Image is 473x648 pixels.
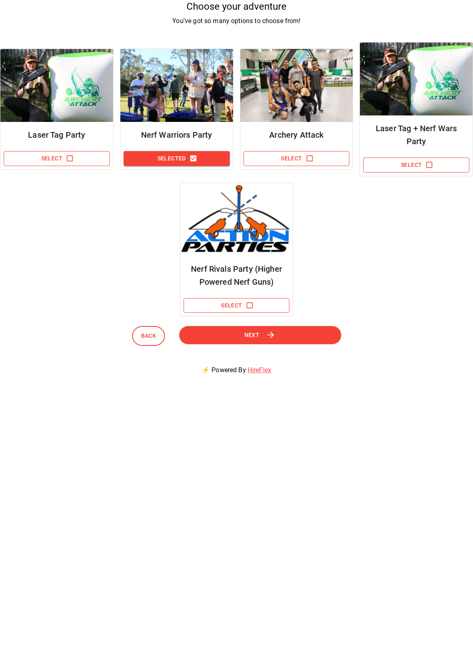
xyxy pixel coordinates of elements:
button: Back [132,326,165,346]
button: Select [4,151,110,166]
img: Package [240,49,353,122]
img: Package [120,49,233,122]
h6: Laser Tag Party [7,128,107,141]
h6: Nerf Rivals Party (Higher Powered Nerf Guns) [187,262,287,288]
button: Selected [124,151,230,166]
button: Select [363,158,469,173]
img: Package [360,43,473,115]
h6: Archery Attack [247,128,347,141]
img: Package [0,49,113,122]
button: Select [244,151,350,166]
button: Next [175,326,345,345]
button: Select [184,298,290,313]
span: Back [141,331,156,341]
img: Package [180,183,293,256]
a: HireFlex [248,366,271,374]
span: Next [244,330,259,340]
p: ⚡ Powered By [192,356,281,385]
h6: Laser Tag + Nerf Wars Party [366,122,466,148]
h6: Nerf Warriors Party [127,128,227,141]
